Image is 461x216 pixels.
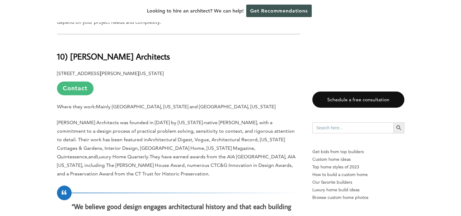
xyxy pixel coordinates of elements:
[312,163,404,171] a: Top home styles of 2023
[96,104,275,110] span: Mainly [GEOGRAPHIC_DATA], [US_STATE] and [GEOGRAPHIC_DATA], [US_STATE]
[97,154,150,160] span: Luxury Home Quarterly.
[57,137,285,160] span: Architectural Digest, Vogue, Architectural Record, [US_STATE] Cottages & Gardens, Interior Design...
[395,124,402,131] svg: Search
[312,194,404,201] a: Browse custom home photos
[312,156,404,163] a: Custom home ideas
[312,148,404,156] p: Get bids from top builders
[57,154,296,177] span: They have earned awards from the AIA [GEOGRAPHIC_DATA], AIA [US_STATE], including The [PERSON_NAM...
[57,120,295,142] span: [PERSON_NAME] Architects was founded in [DATE] by [US_STATE]-native [PERSON_NAME], with a commitm...
[88,154,97,160] span: and
[312,178,404,186] a: Our favorite builders
[57,69,300,95] p: [STREET_ADDRESS][PERSON_NAME][US_STATE]
[57,104,96,110] b: Where they work:
[312,92,404,108] a: Schedule a free consultation
[312,186,404,194] a: Luxury home build ideas
[344,172,454,209] iframe: Drift Widget Chat Controller
[246,5,312,17] a: Get Recommendations
[57,81,94,95] a: Contact
[57,51,170,62] b: 10) [PERSON_NAME] Architects
[312,171,404,178] a: How to build a custom home
[312,122,393,133] input: Search here...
